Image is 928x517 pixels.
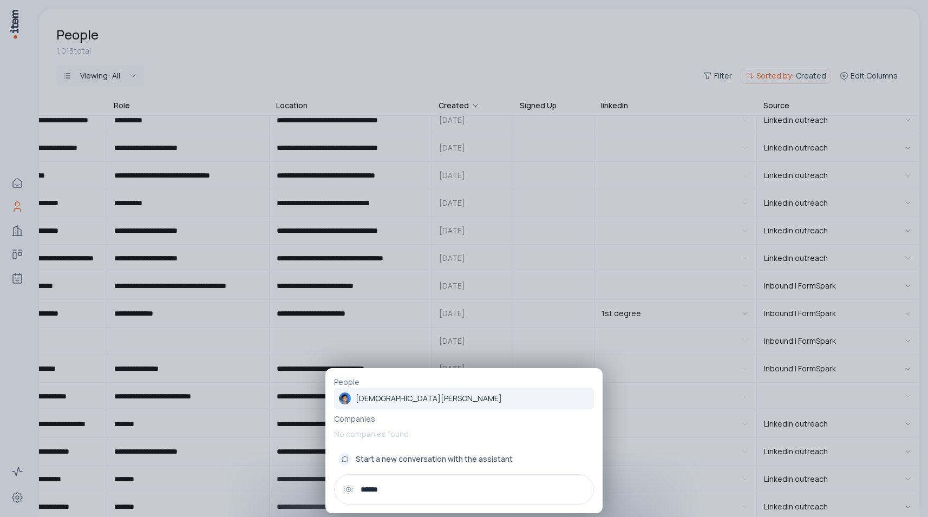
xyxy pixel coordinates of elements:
[356,393,502,404] p: [DEMOGRAPHIC_DATA][PERSON_NAME]
[325,368,603,513] div: PeopleShivam Agrawal[DEMOGRAPHIC_DATA][PERSON_NAME]CompaniesNo companies foundStart a new convers...
[334,414,594,424] p: Companies
[334,424,594,444] p: No companies found
[334,377,594,388] p: People
[356,454,513,464] span: Start a new conversation with the assistant
[334,388,594,409] a: [DEMOGRAPHIC_DATA][PERSON_NAME]
[334,448,594,470] button: Start a new conversation with the assistant
[338,392,351,405] img: Shivam Agrawal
